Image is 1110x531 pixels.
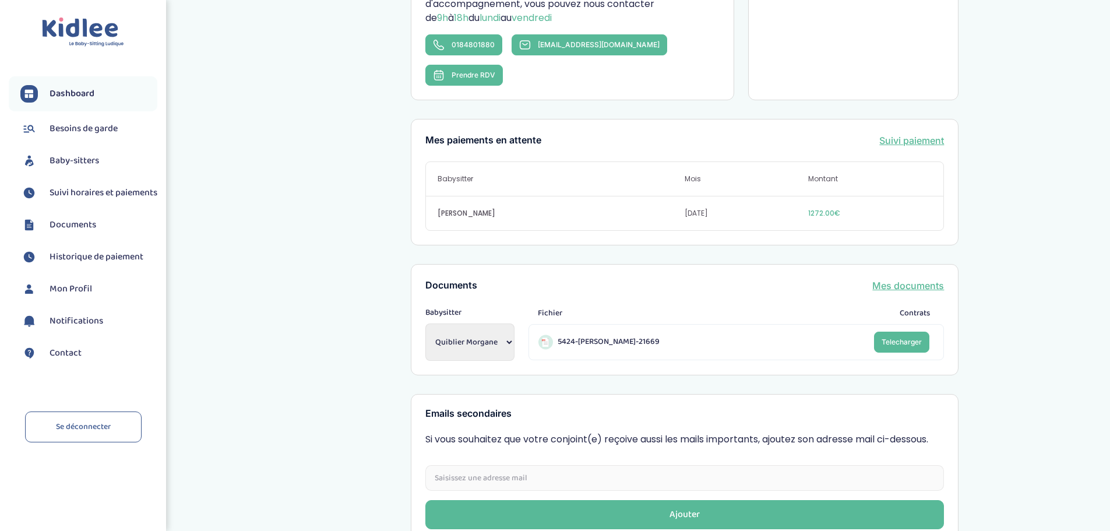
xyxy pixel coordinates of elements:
[20,248,38,266] img: suivihoraire.svg
[20,344,38,362] img: contact.svg
[685,208,808,219] span: [DATE]
[512,11,552,24] span: vendredi
[20,184,157,202] a: Suivi horaires et paiements
[20,312,38,330] img: notification.svg
[438,208,685,219] span: [PERSON_NAME]
[558,336,660,348] span: 5424-[PERSON_NAME]-21669
[25,412,142,442] a: Se déconnecter
[872,279,944,293] a: Mes documents
[879,133,944,147] a: Suivi paiement
[452,40,495,49] span: 0184801880
[882,337,922,346] span: Telecharger
[438,174,685,184] span: Babysitter
[20,184,38,202] img: suivihoraire.svg
[50,282,92,296] span: Mon Profil
[425,135,541,146] h3: Mes paiements en attente
[20,216,38,234] img: documents.svg
[808,208,932,219] span: 1272.00€
[20,280,38,298] img: profil.svg
[50,87,94,101] span: Dashboard
[20,85,38,103] img: dashboard.svg
[425,65,503,86] button: Prendre RDV
[425,500,944,529] button: Ajouter
[685,174,808,184] span: Mois
[20,120,38,138] img: besoin.svg
[512,34,667,55] a: [EMAIL_ADDRESS][DOMAIN_NAME]
[20,344,157,362] a: Contact
[538,40,660,49] span: [EMAIL_ADDRESS][DOMAIN_NAME]
[900,307,930,319] span: Contrats
[874,332,929,353] a: Telecharger
[20,152,157,170] a: Baby-sitters
[538,307,562,319] span: Fichier
[425,307,515,319] span: Babysitter
[452,71,495,79] span: Prendre RDV
[20,312,157,330] a: Notifications
[480,11,501,24] span: lundi
[20,248,157,266] a: Historique de paiement
[20,120,157,138] a: Besoins de garde
[425,280,477,291] h3: Documents
[437,11,448,24] span: 9h
[425,409,944,419] h3: Emails secondaires
[50,250,143,264] span: Historique de paiement
[425,432,944,446] p: Si vous souhaitez que votre conjoint(e) reçoive aussi les mails importants, ajoutez son adresse m...
[669,508,700,522] div: Ajouter
[50,154,99,168] span: Baby-sitters
[50,218,96,232] span: Documents
[425,465,944,491] input: Saisissez une adresse mail
[425,34,502,55] a: 0184801880
[808,174,932,184] span: Montant
[50,346,82,360] span: Contact
[50,314,103,328] span: Notifications
[20,152,38,170] img: babysitters.svg
[20,85,157,103] a: Dashboard
[50,122,118,136] span: Besoins de garde
[454,11,468,24] span: 18h
[20,216,157,234] a: Documents
[50,186,157,200] span: Suivi horaires et paiements
[20,280,157,298] a: Mon Profil
[42,17,124,47] img: logo.svg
